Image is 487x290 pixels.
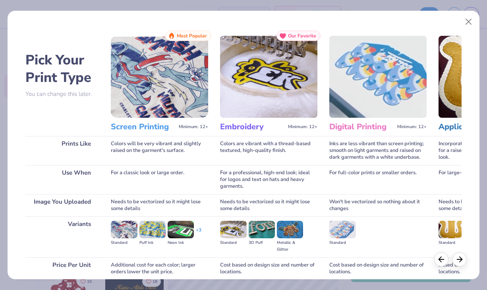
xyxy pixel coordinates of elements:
img: Puff Ink [139,221,166,238]
div: Colors will be very vibrant and slightly raised on the garment's surface. [111,136,208,165]
img: 3D Puff [249,221,275,238]
div: Price Per Unit [25,257,99,280]
h3: Digital Printing [329,122,394,132]
div: Use When [25,165,99,194]
div: Prints Like [25,136,99,165]
div: Cost based on design size and number of locations. [220,257,317,280]
div: Needs to be vectorized so it might lose some details [220,194,317,216]
img: Standard [439,221,465,238]
div: Needs to be vectorized so it might lose some details [111,194,208,216]
div: Cost based on design size and number of locations. [329,257,427,280]
span: Most Popular [177,33,207,39]
img: Metallic & Glitter [277,221,303,238]
span: Minimum: 12+ [288,124,317,130]
div: Standard [220,239,246,246]
p: You can change this later. [25,91,99,97]
img: Standard [111,221,137,238]
img: Standard [329,221,356,238]
h3: Embroidery [220,122,285,132]
div: + 3 [196,227,201,240]
div: Standard [329,239,356,246]
span: Minimum: 12+ [179,124,208,130]
img: Neon Ink [168,221,194,238]
div: For full-color prints or smaller orders. [329,165,427,194]
img: Screen Printing [111,36,208,118]
div: Additional cost for each color; larger orders lower the unit price. [111,257,208,280]
div: Won't be vectorized so nothing about it changes [329,194,427,216]
div: Standard [439,239,465,246]
div: Standard [111,239,137,246]
span: Minimum: 12+ [397,124,427,130]
span: Our Favorite [288,33,316,39]
div: Image You Uploaded [25,194,99,216]
div: For a classic look or large order. [111,165,208,194]
img: Embroidery [220,36,317,118]
h3: Screen Printing [111,122,176,132]
div: Puff Ink [139,239,166,246]
div: Colors are vibrant with a thread-based textured, high-quality finish. [220,136,317,165]
div: Variants [25,216,99,257]
div: For a professional, high-end look; ideal for logos and text on hats and heavy garments. [220,165,317,194]
h2: Pick Your Print Type [25,51,99,86]
button: Close [461,14,476,29]
div: Inks are less vibrant than screen printing; smooth on light garments and raised on dark garments ... [329,136,427,165]
div: Neon Ink [168,239,194,246]
div: 3D Puff [249,239,275,246]
div: Metallic & Glitter [277,239,303,253]
img: Digital Printing [329,36,427,118]
img: Standard [220,221,246,238]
